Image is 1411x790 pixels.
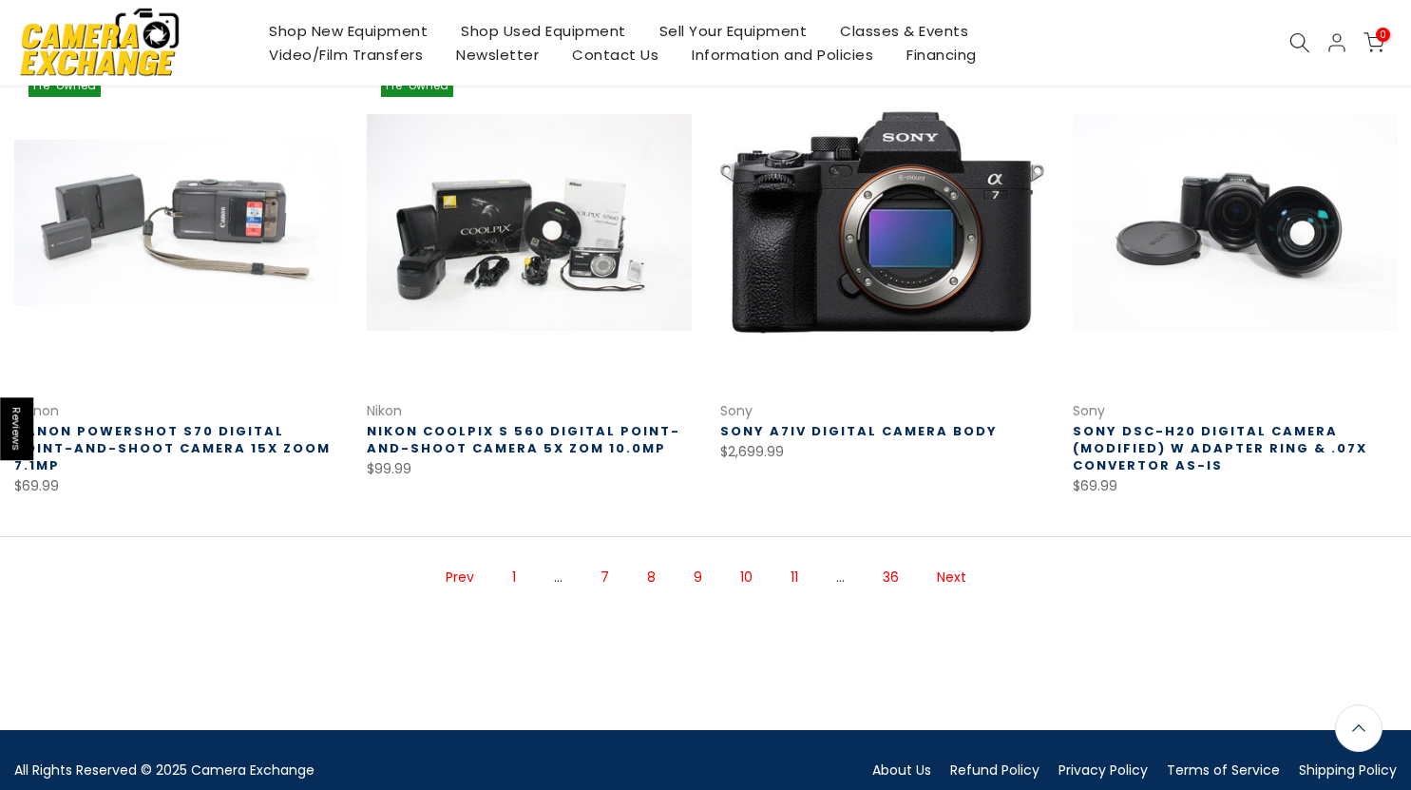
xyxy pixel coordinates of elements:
[445,19,643,43] a: Shop Used Equipment
[14,422,331,474] a: Canon PowerShot S70 Digital Point-and-Shoot Camera 15x Zoom 7.1mp
[253,19,445,43] a: Shop New Equipment
[253,43,440,67] a: Video/Film Transfers
[720,440,1044,464] div: $2,699.99
[642,19,824,43] a: Sell Your Equipment
[731,561,762,594] a: Page 10
[684,561,712,594] span: Page 9
[676,43,890,67] a: Information and Policies
[872,761,931,780] a: About Us
[14,474,338,498] div: $69.99
[14,759,692,782] div: All Rights Reserved © 2025 Camera Exchange
[1073,422,1367,474] a: Sony DSC-H20 Digital Camera (Modified) w Adapter Ring & .07x Convertor AS-IS
[591,561,619,594] a: Page 7
[1167,761,1280,780] a: Terms of Service
[1073,401,1105,420] a: Sony
[14,401,59,420] a: Canon
[1376,28,1390,42] span: 0
[827,561,854,594] span: …
[503,561,525,594] a: Page 1
[1299,761,1397,780] a: Shipping Policy
[1363,32,1384,53] a: 0
[890,43,994,67] a: Financing
[544,561,572,594] span: …
[873,561,908,594] a: Page 36
[367,422,680,457] a: Nikon Coolpix S 560 Digital Point-and-Shoot Camera 5x Zom 10.0mp
[638,561,665,594] a: Page 8
[824,19,985,43] a: Classes & Events
[781,561,808,594] a: Page 11
[436,561,484,594] a: Prev
[720,422,998,440] a: Sony a7IV Digital Camera Body
[950,761,1039,780] a: Refund Policy
[1335,704,1382,752] a: Back to the top
[1058,761,1148,780] a: Privacy Policy
[720,401,753,420] a: Sony
[367,401,402,420] a: Nikon
[1073,474,1397,498] div: $69.99
[556,43,676,67] a: Contact Us
[927,561,976,594] a: Next
[367,457,691,481] div: $99.99
[440,43,556,67] a: Newsletter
